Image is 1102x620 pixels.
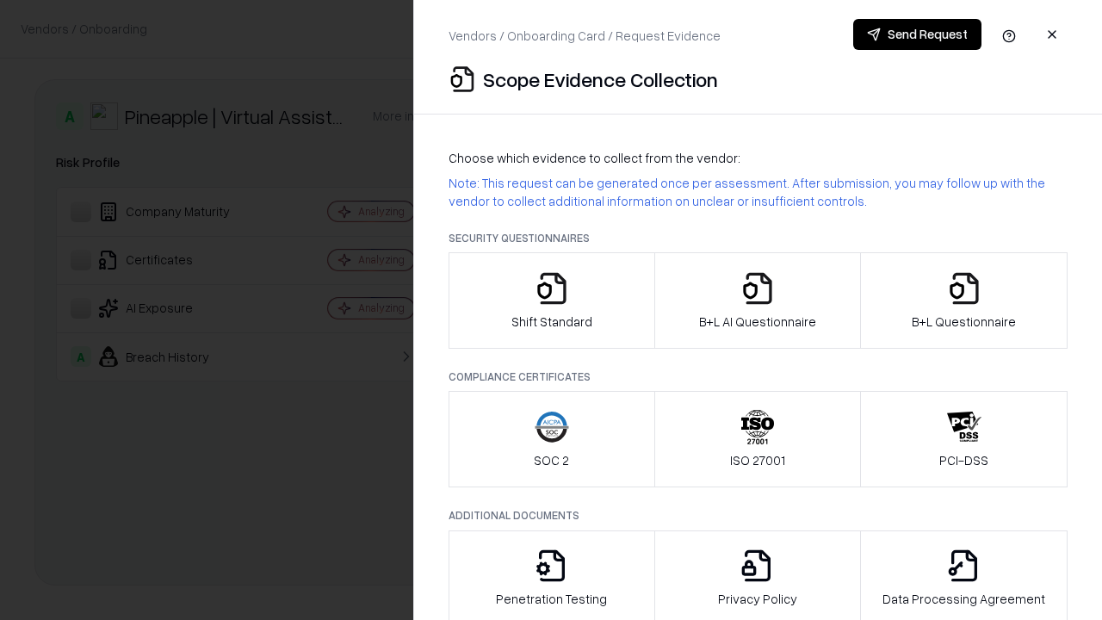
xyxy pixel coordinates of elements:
p: SOC 2 [534,451,569,469]
p: Compliance Certificates [449,369,1068,384]
p: Vendors / Onboarding Card / Request Evidence [449,27,721,45]
p: Scope Evidence Collection [483,65,718,93]
p: Security Questionnaires [449,231,1068,245]
p: Privacy Policy [718,590,797,608]
p: Choose which evidence to collect from the vendor: [449,149,1068,167]
button: SOC 2 [449,391,655,487]
p: ISO 27001 [730,451,785,469]
p: Additional Documents [449,508,1068,523]
p: B+L Questionnaire [912,313,1016,331]
button: Send Request [853,19,981,50]
p: Data Processing Agreement [882,590,1045,608]
p: Penetration Testing [496,590,607,608]
button: ISO 27001 [654,391,862,487]
button: B+L Questionnaire [860,252,1068,349]
button: B+L AI Questionnaire [654,252,862,349]
p: B+L AI Questionnaire [699,313,816,331]
button: PCI-DSS [860,391,1068,487]
p: Shift Standard [511,313,592,331]
p: PCI-DSS [939,451,988,469]
button: Shift Standard [449,252,655,349]
p: Note: This request can be generated once per assessment. After submission, you may follow up with... [449,174,1068,210]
